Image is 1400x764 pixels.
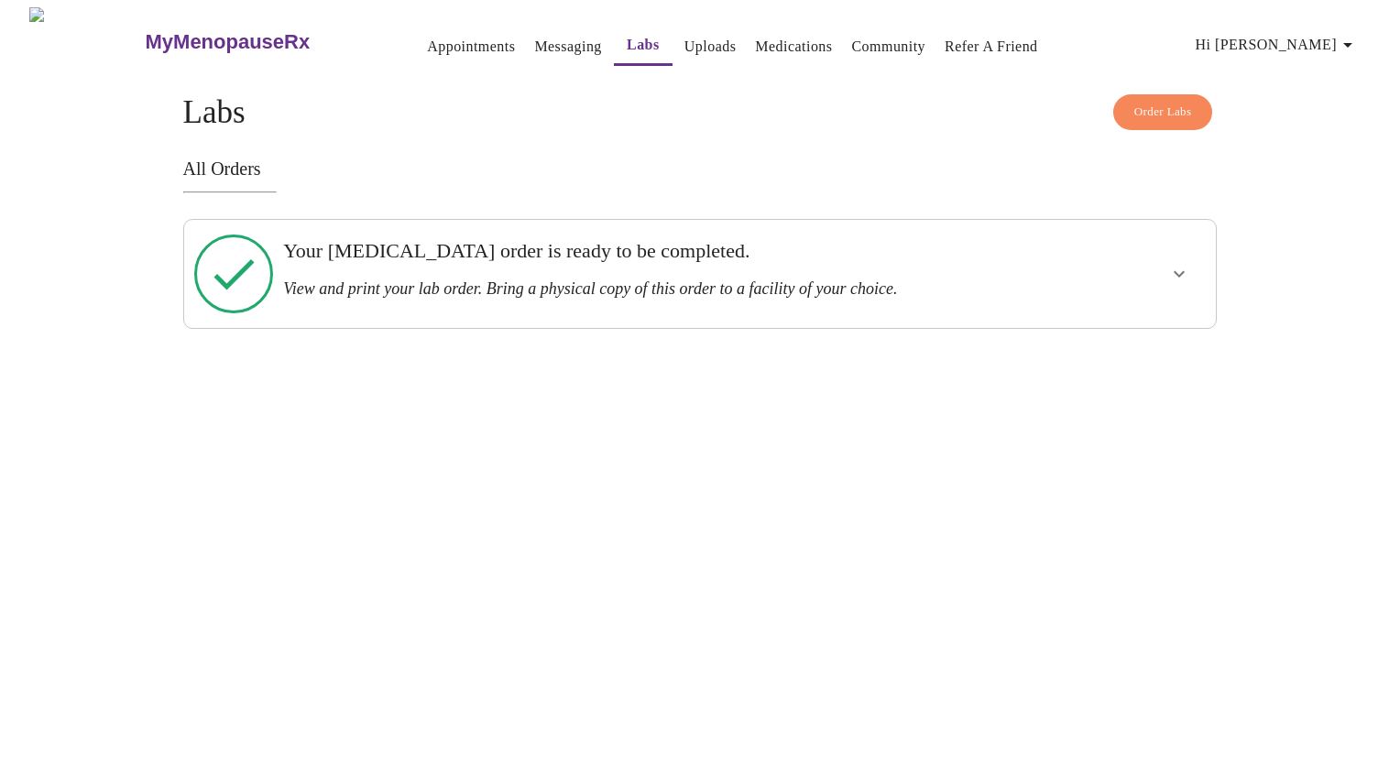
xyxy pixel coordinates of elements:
[1196,32,1359,58] span: Hi [PERSON_NAME]
[851,34,925,60] a: Community
[844,28,933,65] button: Community
[627,32,660,58] a: Labs
[427,34,515,60] a: Appointments
[937,28,1045,65] button: Refer a Friend
[684,34,737,60] a: Uploads
[146,30,311,54] h3: MyMenopauseRx
[283,239,1017,263] h3: Your [MEDICAL_DATA] order is ready to be completed.
[1113,94,1213,130] button: Order Labs
[143,10,383,74] a: MyMenopauseRx
[183,158,1218,180] h3: All Orders
[748,28,839,65] button: Medications
[1188,27,1366,63] button: Hi [PERSON_NAME]
[677,28,744,65] button: Uploads
[945,34,1038,60] a: Refer a Friend
[29,7,143,76] img: MyMenopauseRx Logo
[1157,252,1201,296] button: show more
[1134,102,1192,123] span: Order Labs
[420,28,522,65] button: Appointments
[614,27,673,66] button: Labs
[755,34,832,60] a: Medications
[283,279,1017,299] h3: View and print your lab order. Bring a physical copy of this order to a facility of your choice.
[527,28,608,65] button: Messaging
[534,34,601,60] a: Messaging
[183,94,1218,131] h4: Labs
